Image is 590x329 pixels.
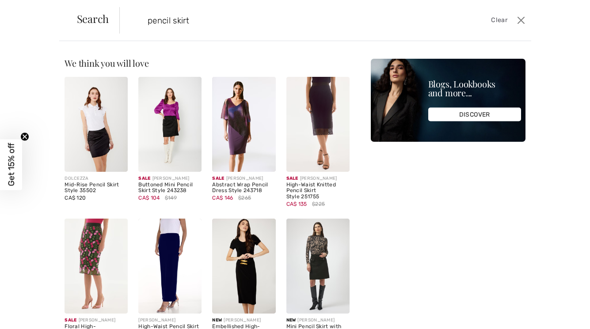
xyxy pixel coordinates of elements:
img: Mini Pencil Skirt with Pockets Style 254087. Black [286,219,350,314]
img: High-Waist Knitted Pencil Skirt Style 251755. Midnight Blue [286,77,350,172]
span: Clear [491,15,507,25]
span: $149 [165,194,177,202]
div: Mid-Rise Pencil Skirt Style 35502 [65,182,128,194]
span: Help [20,6,38,14]
span: Search [77,13,109,24]
span: New [286,318,296,323]
img: Blogs, Lookbooks and more... [371,59,525,142]
div: [PERSON_NAME] [286,317,350,324]
span: Get 15% off [6,143,16,186]
button: Close [514,13,528,27]
div: Blogs, Lookbooks and more... [428,79,521,97]
img: Embellished High-Waist Pencil Skirt Style 254044. Black [212,219,275,314]
img: Mid-Rise Pencil Skirt Style 35502. Black [65,77,128,172]
img: Abstract Wrap Pencil Dress Style 243718. Blackcurrant/multi [212,77,275,172]
span: Sale [138,176,150,181]
span: Sale [65,318,76,323]
div: High-Waist Knitted Pencil Skirt Style 251755 [286,182,350,200]
span: CA$ 120 [65,195,86,201]
div: [PERSON_NAME] [138,175,202,182]
div: [PERSON_NAME] [212,175,275,182]
button: Close teaser [20,132,29,141]
img: High-Waist Pencil Skirt Style 258009. Black [138,219,202,314]
div: [PERSON_NAME] [212,317,275,324]
input: TYPE TO SEARCH [141,7,421,34]
span: We think you will love [65,57,148,69]
div: DISCOVER [428,108,521,121]
div: DOLCEZZA [65,175,128,182]
div: Buttoned Mini Pencil Skirt Style 243238 [138,182,202,194]
span: $225 [312,200,325,208]
div: [PERSON_NAME] [65,317,128,324]
span: Sale [286,176,298,181]
div: [PERSON_NAME] [138,317,202,324]
img: Buttoned Mini Pencil Skirt Style 243238. Black [138,77,202,172]
span: CA$ 146 [212,195,233,201]
img: Floral High-Waist Pencil Skirt Style 251775. Black/Multi [65,219,128,314]
div: [PERSON_NAME] [286,175,350,182]
span: CA$ 135 [286,201,307,207]
span: CA$ 104 [138,195,160,201]
span: New [212,318,222,323]
span: $265 [238,194,251,202]
span: Sale [212,176,224,181]
div: Abstract Wrap Pencil Dress Style 243718 [212,182,275,194]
